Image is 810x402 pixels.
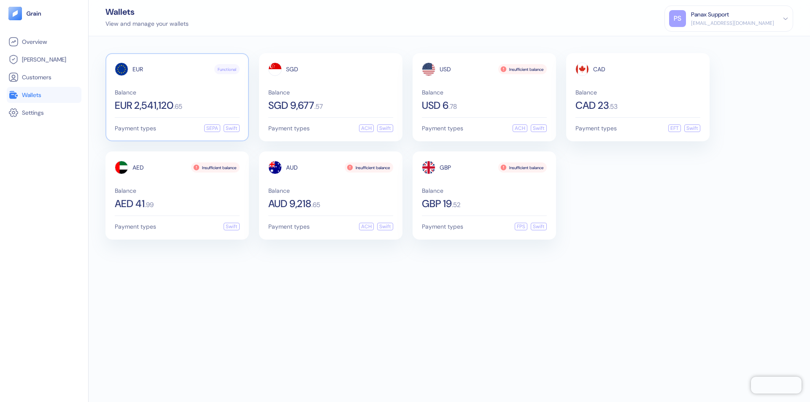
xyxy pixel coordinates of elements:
[218,66,236,73] span: Functional
[345,162,393,173] div: Insufficient balance
[115,100,173,111] span: EUR 2,541,120
[452,202,461,208] span: . 52
[268,188,393,194] span: Balance
[22,38,47,46] span: Overview
[204,124,220,132] div: SEPA
[359,124,374,132] div: ACH
[422,89,547,95] span: Balance
[22,91,41,99] span: Wallets
[115,89,240,95] span: Balance
[515,223,527,230] div: FPS
[115,125,156,131] span: Payment types
[751,377,802,394] iframe: Chatra live chat
[268,199,311,209] span: AUD 9,218
[669,10,686,27] div: PS
[145,202,154,208] span: . 99
[691,19,774,27] div: [EMAIL_ADDRESS][DOMAIN_NAME]
[8,54,80,65] a: [PERSON_NAME]
[440,66,451,72] span: USD
[115,188,240,194] span: Balance
[224,223,240,230] div: Swift
[8,108,80,118] a: Settings
[440,165,451,170] span: GBP
[575,89,700,95] span: Balance
[531,124,547,132] div: Swift
[531,223,547,230] div: Swift
[191,162,240,173] div: Insufficient balance
[268,89,393,95] span: Balance
[22,73,51,81] span: Customers
[268,100,314,111] span: SGD 9,677
[314,103,323,110] span: . 57
[105,19,189,28] div: View and manage your wallets
[105,8,189,16] div: Wallets
[593,66,605,72] span: CAD
[422,100,448,111] span: USD 6
[448,103,457,110] span: . 78
[498,64,547,74] div: Insufficient balance
[22,55,66,64] span: [PERSON_NAME]
[115,199,145,209] span: AED 41
[609,103,618,110] span: . 53
[422,125,463,131] span: Payment types
[286,66,298,72] span: SGD
[8,7,22,20] img: logo-tablet-V2.svg
[575,100,609,111] span: CAD 23
[377,124,393,132] div: Swift
[22,108,44,117] span: Settings
[422,199,452,209] span: GBP 19
[311,202,320,208] span: . 65
[115,224,156,229] span: Payment types
[691,10,729,19] div: Panax Support
[422,188,547,194] span: Balance
[422,224,463,229] span: Payment types
[224,124,240,132] div: Swift
[513,124,527,132] div: ACH
[8,37,80,47] a: Overview
[132,66,143,72] span: EUR
[359,223,374,230] div: ACH
[8,90,80,100] a: Wallets
[498,162,547,173] div: Insufficient balance
[684,124,700,132] div: Swift
[668,124,681,132] div: EFT
[377,223,393,230] div: Swift
[173,103,182,110] span: . 65
[26,11,42,16] img: logo
[268,125,310,131] span: Payment types
[268,224,310,229] span: Payment types
[132,165,144,170] span: AED
[8,72,80,82] a: Customers
[575,125,617,131] span: Payment types
[286,165,298,170] span: AUD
